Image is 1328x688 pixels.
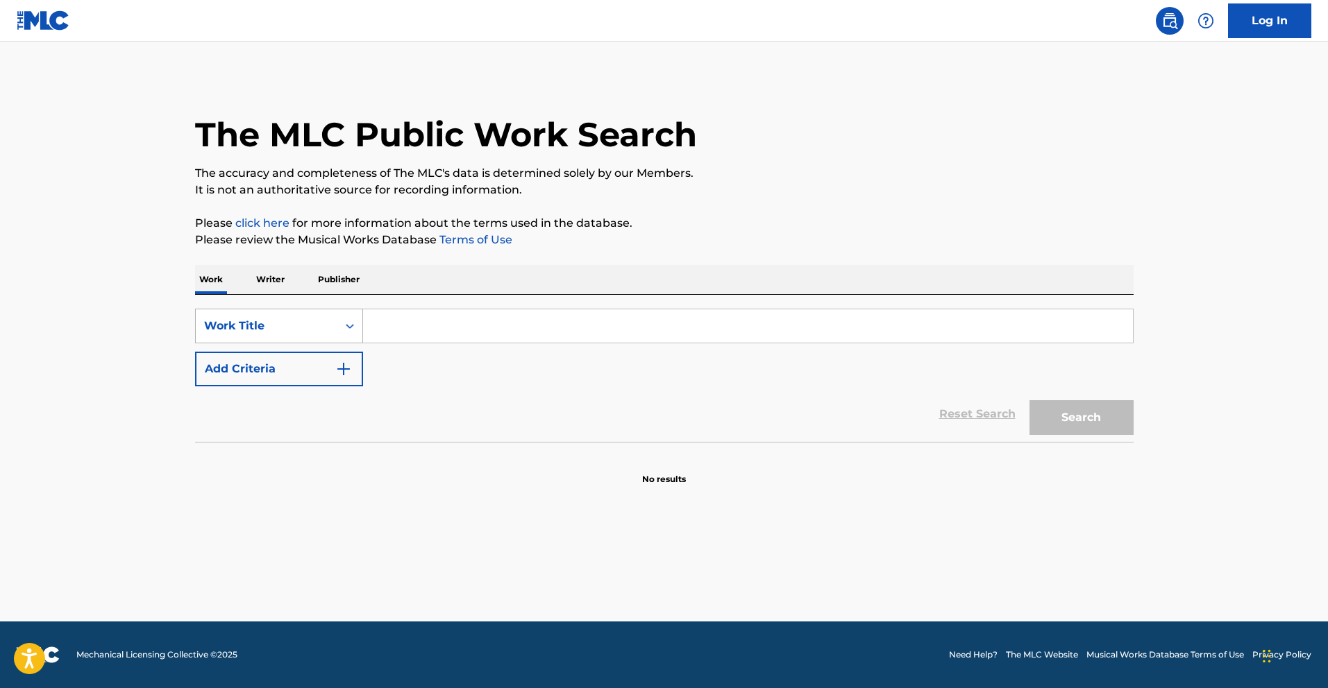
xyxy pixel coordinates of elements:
[195,265,227,294] p: Work
[195,215,1134,232] p: Please for more information about the terms used in the database.
[437,233,512,246] a: Terms of Use
[949,648,998,661] a: Need Help?
[195,182,1134,198] p: It is not an authoritative source for recording information.
[1086,648,1244,661] a: Musical Works Database Terms of Use
[17,646,60,663] img: logo
[1263,635,1271,677] div: Ziehen
[1006,648,1078,661] a: The MLC Website
[195,165,1134,182] p: The accuracy and completeness of The MLC's data is determined solely by our Members.
[314,265,364,294] p: Publisher
[76,648,237,661] span: Mechanical Licensing Collective © 2025
[335,361,352,377] img: 9d2ae6d4665cec9f34b9.svg
[195,309,1134,442] form: Search Form
[235,216,289,230] a: click here
[252,265,289,294] p: Writer
[1156,7,1184,35] a: Public Search
[204,318,329,334] div: Work Title
[195,232,1134,248] p: Please review the Musical Works Database
[1161,12,1178,29] img: search
[1192,7,1220,35] div: Help
[1252,648,1311,661] a: Privacy Policy
[17,10,70,31] img: MLC Logo
[195,352,363,386] button: Add Criteria
[1259,621,1328,688] div: Chat-Widget
[642,456,686,485] p: No results
[195,114,697,155] h1: The MLC Public Work Search
[1259,621,1328,688] iframe: Chat Widget
[1228,3,1311,38] a: Log In
[1197,12,1214,29] img: help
